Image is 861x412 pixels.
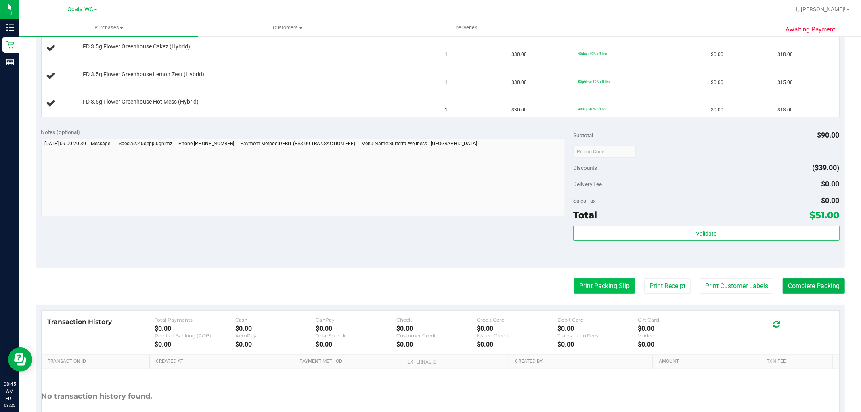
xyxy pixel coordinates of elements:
[573,161,597,175] span: Discounts
[659,358,758,365] a: Amount
[155,317,235,323] div: Total Payments
[41,129,80,135] span: Notes (optional)
[300,358,398,365] a: Payment Method
[396,325,477,333] div: $0.00
[445,51,448,59] span: 1
[401,355,509,369] th: External ID
[477,325,557,333] div: $0.00
[638,341,718,348] div: $0.00
[767,358,830,365] a: Txn Fee
[644,278,691,294] button: Print Receipt
[711,106,723,114] span: $0.00
[810,209,840,221] span: $51.00
[573,181,602,187] span: Delivery Fee
[155,333,235,339] div: Point of Banking (POB)
[235,325,316,333] div: $0.00
[638,333,718,339] div: Voided
[396,317,477,323] div: Check
[783,278,845,294] button: Complete Packing
[156,358,290,365] a: Created At
[511,51,527,59] span: $30.00
[235,341,316,348] div: $0.00
[777,106,793,114] span: $18.00
[573,226,839,241] button: Validate
[515,358,649,365] a: Created By
[235,317,316,323] div: Cash
[19,19,198,36] a: Purchases
[813,163,840,172] span: ($39.00)
[477,333,557,339] div: Issued Credit
[573,197,596,204] span: Sales Tax
[48,358,147,365] a: Transaction ID
[316,325,396,333] div: $0.00
[711,79,723,86] span: $0.00
[445,79,448,86] span: 1
[557,317,638,323] div: Debit Card
[777,51,793,59] span: $18.00
[377,19,556,36] a: Deliveries
[316,317,396,323] div: CanPay
[573,209,597,221] span: Total
[817,131,840,139] span: $90.00
[445,106,448,114] span: 1
[711,51,723,59] span: $0.00
[316,341,396,348] div: $0.00
[444,24,488,31] span: Deliveries
[83,71,204,78] span: FD 3.5g Flower Greenhouse Lemon Zest (Hybrid)
[557,333,638,339] div: Transaction Fees
[198,19,377,36] a: Customers
[573,146,636,158] input: Promo Code
[557,325,638,333] div: $0.00
[8,347,32,372] iframe: Resource center
[6,23,14,31] inline-svg: Inventory
[67,6,93,13] span: Ocala WC
[396,333,477,339] div: Customer Credit
[511,79,527,86] span: $30.00
[155,341,235,348] div: $0.00
[83,43,190,50] span: FD 3.5g Flower Greenhouse Cakez (Hybrid)
[786,25,835,34] span: Awaiting Payment
[83,98,199,106] span: FD 3.5g Flower Greenhouse Hot Mess (Hybrid)
[6,41,14,49] inline-svg: Retail
[821,180,840,188] span: $0.00
[4,381,16,402] p: 08:45 AM EDT
[578,52,607,56] span: 40dep: 40% off line
[557,341,638,348] div: $0.00
[638,317,718,323] div: Gift Card
[696,230,716,237] span: Validate
[155,325,235,333] div: $0.00
[638,325,718,333] div: $0.00
[4,402,16,408] p: 08/25
[6,58,14,66] inline-svg: Reports
[511,106,527,114] span: $30.00
[199,24,377,31] span: Customers
[396,341,477,348] div: $0.00
[821,196,840,205] span: $0.00
[777,79,793,86] span: $15.00
[235,333,316,339] div: AeroPay
[573,132,593,138] span: Subtotal
[316,333,396,339] div: Total Spendr
[574,278,635,294] button: Print Packing Slip
[793,6,846,13] span: Hi, [PERSON_NAME]!
[477,341,557,348] div: $0.00
[700,278,773,294] button: Print Customer Labels
[477,317,557,323] div: Credit Card
[19,24,198,31] span: Purchases
[578,107,607,111] span: 40dep: 40% off line
[578,79,610,84] span: 50ghlmz: 50% off line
